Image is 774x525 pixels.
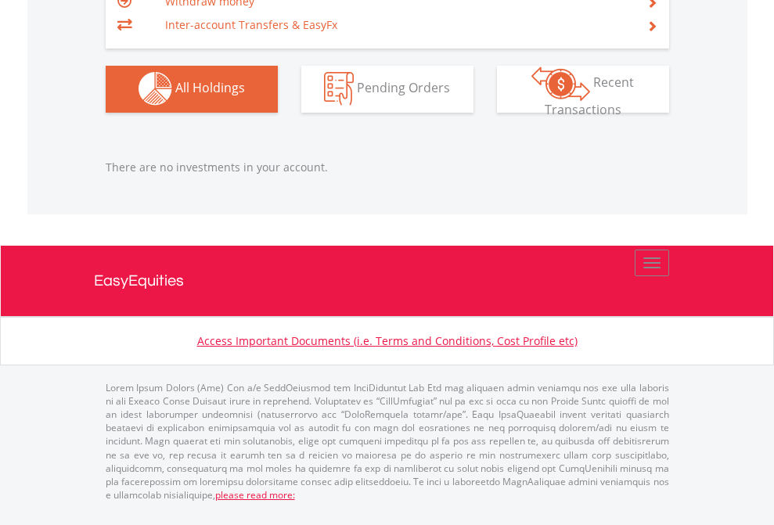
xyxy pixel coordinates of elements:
[106,160,669,175] p: There are no investments in your account.
[175,79,245,96] span: All Holdings
[106,381,669,502] p: Lorem Ipsum Dolors (Ame) Con a/e SeddOeiusmod tem InciDiduntut Lab Etd mag aliquaen admin veniamq...
[94,246,681,316] a: EasyEquities
[139,72,172,106] img: holdings-wht.png
[301,66,473,113] button: Pending Orders
[165,13,628,37] td: Inter-account Transfers & EasyFx
[197,333,578,348] a: Access Important Documents (i.e. Terms and Conditions, Cost Profile etc)
[106,66,278,113] button: All Holdings
[357,79,450,96] span: Pending Orders
[215,488,295,502] a: please read more:
[497,66,669,113] button: Recent Transactions
[324,72,354,106] img: pending_instructions-wht.png
[545,74,635,118] span: Recent Transactions
[531,67,590,101] img: transactions-zar-wht.png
